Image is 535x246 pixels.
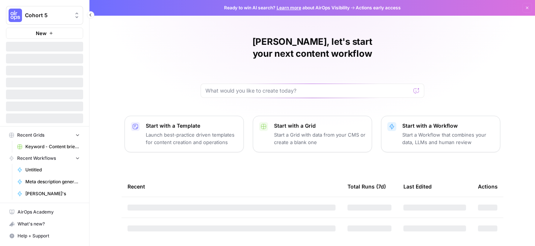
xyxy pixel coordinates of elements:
button: New [6,28,83,39]
div: Total Runs (7d) [347,176,386,197]
p: Start with a Grid [274,122,366,130]
span: Ready to win AI search? about AirOps Visibility [224,4,350,11]
span: [PERSON_NAME]'s [25,190,80,197]
div: Actions [478,176,498,197]
button: Start with a GridStart a Grid with data from your CMS or create a blank one [253,116,372,152]
button: What's new? [6,218,83,230]
a: Meta description generator ([PERSON_NAME]) [14,176,83,188]
p: Launch best-practice driven templates for content creation and operations [146,131,237,146]
p: Start with a Workflow [402,122,494,130]
a: Learn more [277,5,301,10]
p: Start a Workflow that combines your data, LLMs and human review [402,131,494,146]
button: Help + Support [6,230,83,242]
span: Meta description generator ([PERSON_NAME]) [25,178,80,185]
div: Recent [128,176,336,197]
span: New [36,29,47,37]
span: Recent Workflows [17,155,56,162]
span: Help + Support [18,233,80,239]
button: Start with a WorkflowStart a Workflow that combines your data, LLMs and human review [381,116,500,152]
button: Workspace: Cohort 5 [6,6,83,25]
input: What would you like to create today? [205,87,410,94]
a: Keyword - Content brief - Article (Airops builders) [14,141,83,153]
div: Last Edited [403,176,432,197]
button: Recent Grids [6,130,83,141]
span: Recent Grids [17,132,44,138]
span: Cohort 5 [25,12,70,19]
div: What's new? [6,218,83,230]
h1: [PERSON_NAME], let's start your next content workflow [201,36,424,60]
button: Recent Workflows [6,153,83,164]
a: AirOps Academy [6,206,83,218]
p: Start a Grid with data from your CMS or create a blank one [274,131,366,146]
img: Cohort 5 Logo [9,9,22,22]
a: Untitled [14,164,83,176]
button: Start with a TemplateLaunch best-practice driven templates for content creation and operations [125,116,244,152]
span: Keyword - Content brief - Article (Airops builders) [25,143,80,150]
a: [PERSON_NAME]'s [14,188,83,200]
span: Actions early access [356,4,401,11]
span: AirOps Academy [18,209,80,215]
span: Untitled [25,166,80,173]
p: Start with a Template [146,122,237,130]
